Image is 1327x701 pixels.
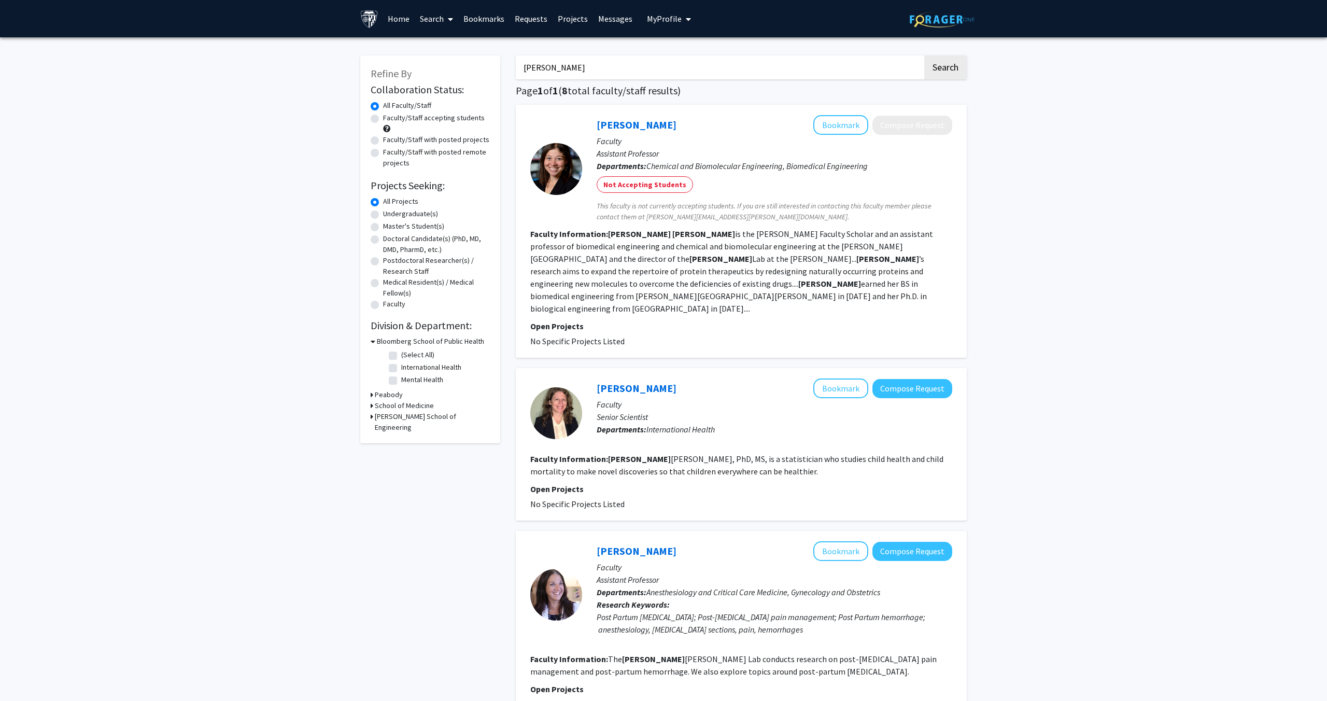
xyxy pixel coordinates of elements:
button: Add Jamie Perin to Bookmarks [813,378,868,398]
a: Search [415,1,458,37]
span: Refine By [371,67,412,80]
h3: Peabody [375,389,403,400]
span: No Specific Projects Listed [530,336,625,346]
p: Faculty [597,135,952,147]
label: Faculty [383,299,405,310]
b: Faculty Information: [530,654,608,664]
label: Master's Student(s) [383,221,444,232]
img: Johns Hopkins University Logo [360,10,378,28]
a: [PERSON_NAME] [597,544,676,557]
mat-chip: Not Accepting Students [597,176,693,193]
a: Bookmarks [458,1,510,37]
p: Assistant Professor [597,147,952,160]
button: Search [924,55,967,79]
h1: Page of ( total faculty/staff results) [516,85,967,97]
p: Assistant Professor [597,573,952,586]
label: Mental Health [401,374,443,385]
a: [PERSON_NAME] [597,118,676,131]
b: Departments: [597,587,646,597]
button: Add Jamie Spangler to Bookmarks [813,115,868,135]
b: [PERSON_NAME] [608,229,671,239]
label: All Projects [383,196,418,207]
fg-read-more: is the [PERSON_NAME] Faculty Scholar and an assistant professor of biomedical engineering and che... [530,229,933,314]
p: Faculty [597,561,952,573]
p: Open Projects [530,483,952,495]
span: Anesthesiology and Critical Care Medicine, Gynecology and Obstetrics [646,587,880,597]
label: Undergraduate(s) [383,208,438,219]
button: Add Jamie Murphy to Bookmarks [813,541,868,561]
label: Postdoctoral Researcher(s) / Research Staff [383,255,490,277]
label: Faculty/Staff with posted remote projects [383,147,490,169]
h3: Bloomberg School of Public Health [377,336,484,347]
label: Medical Resident(s) / Medical Fellow(s) [383,277,490,299]
img: ForagerOne Logo [910,11,975,27]
b: [PERSON_NAME] [856,254,919,264]
a: Messages [593,1,638,37]
b: Research Keywords: [597,599,670,610]
b: Faculty Information: [530,229,608,239]
fg-read-more: The [PERSON_NAME] Lab conducts research on post-[MEDICAL_DATA] pain management and post-partum he... [530,654,937,677]
button: Compose Request to Jamie Perin [872,379,952,398]
span: International Health [646,424,715,434]
button: Compose Request to Jamie Spangler [872,116,952,135]
h3: [PERSON_NAME] School of Engineering [375,411,490,433]
h2: Collaboration Status: [371,83,490,96]
label: Faculty/Staff with posted projects [383,134,489,145]
span: This faculty is not currently accepting students. If you are still interested in contacting this ... [597,201,952,222]
a: Projects [553,1,593,37]
span: No Specific Projects Listed [530,499,625,509]
b: [PERSON_NAME] [798,278,861,289]
b: Departments: [597,424,646,434]
h2: Division & Department: [371,319,490,332]
label: International Health [401,362,461,373]
p: Open Projects [530,683,952,695]
label: Doctoral Candidate(s) (PhD, MD, DMD, PharmD, etc.) [383,233,490,255]
div: Post Partum [MEDICAL_DATA]; Post-[MEDICAL_DATA] pain management; Post Partum hemorrhage; anesthes... [597,611,952,636]
p: Senior Scientist [597,411,952,423]
a: Home [383,1,415,37]
span: Chemical and Biomolecular Engineering, Biomedical Engineering [646,161,868,171]
span: 1 [553,84,558,97]
h2: Projects Seeking: [371,179,490,192]
span: 8 [562,84,568,97]
input: Search Keywords [516,55,923,79]
b: [PERSON_NAME] [672,229,735,239]
label: All Faculty/Staff [383,100,431,111]
label: (Select All) [401,349,434,360]
iframe: Chat [8,654,44,693]
a: Requests [510,1,553,37]
b: Faculty Information: [530,454,608,464]
fg-read-more: [PERSON_NAME], PhD, MS, is a statistician who studies child health and child mortality to make no... [530,454,943,476]
b: [PERSON_NAME] [622,654,685,664]
button: Compose Request to Jamie Murphy [872,542,952,561]
label: Faculty/Staff accepting students [383,113,485,123]
span: My Profile [647,13,682,24]
p: Open Projects [530,320,952,332]
p: Faculty [597,398,952,411]
b: [PERSON_NAME] [608,454,671,464]
a: [PERSON_NAME] [597,382,676,395]
span: 1 [538,84,543,97]
b: [PERSON_NAME] [689,254,752,264]
b: Departments: [597,161,646,171]
h3: School of Medicine [375,400,434,411]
